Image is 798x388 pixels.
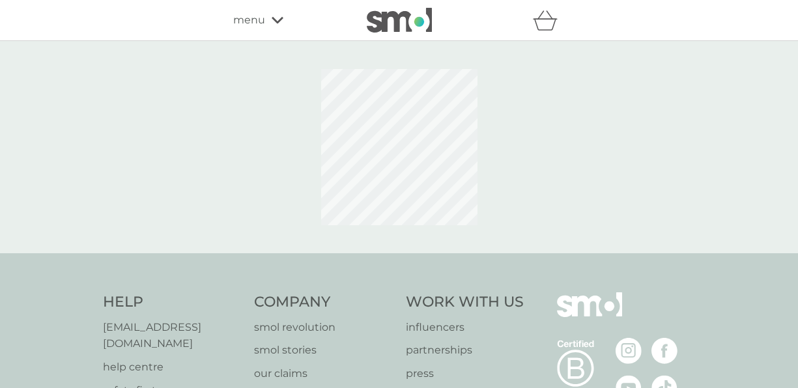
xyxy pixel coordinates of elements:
[103,359,242,376] a: help centre
[533,7,565,33] div: basket
[616,338,642,364] img: visit the smol Instagram page
[406,365,524,382] a: press
[557,292,622,337] img: smol
[103,292,242,312] h4: Help
[254,292,393,312] h4: Company
[367,8,432,33] img: smol
[254,319,393,336] a: smol revolution
[103,319,242,352] a: [EMAIL_ADDRESS][DOMAIN_NAME]
[406,342,524,359] a: partnerships
[233,12,265,29] span: menu
[406,319,524,336] a: influencers
[651,338,677,364] img: visit the smol Facebook page
[254,365,393,382] a: our claims
[254,342,393,359] a: smol stories
[406,292,524,312] h4: Work With Us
